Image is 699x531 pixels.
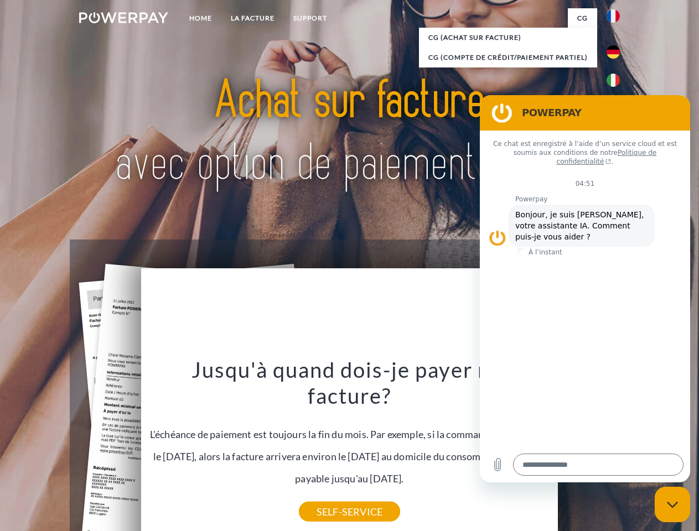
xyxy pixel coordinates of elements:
a: Home [180,8,221,28]
a: CG (Compte de crédit/paiement partiel) [419,48,597,67]
a: LA FACTURE [221,8,284,28]
iframe: Fenêtre de messagerie [480,95,690,482]
div: L'échéance de paiement est toujours la fin du mois. Par exemple, si la commande a été passée le [... [148,356,552,512]
img: fr [607,9,620,23]
a: SELF-SERVICE [299,502,400,522]
a: CG (achat sur facture) [419,28,597,48]
h3: Jusqu'à quand dois-je payer ma facture? [148,356,552,409]
img: de [607,45,620,59]
img: logo-powerpay-white.svg [79,12,168,23]
img: it [607,74,620,87]
a: Support [284,8,336,28]
iframe: Bouton de lancement de la fenêtre de messagerie, conversation en cours [655,487,690,522]
a: CG [568,8,597,28]
img: title-powerpay_fr.svg [106,53,593,212]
